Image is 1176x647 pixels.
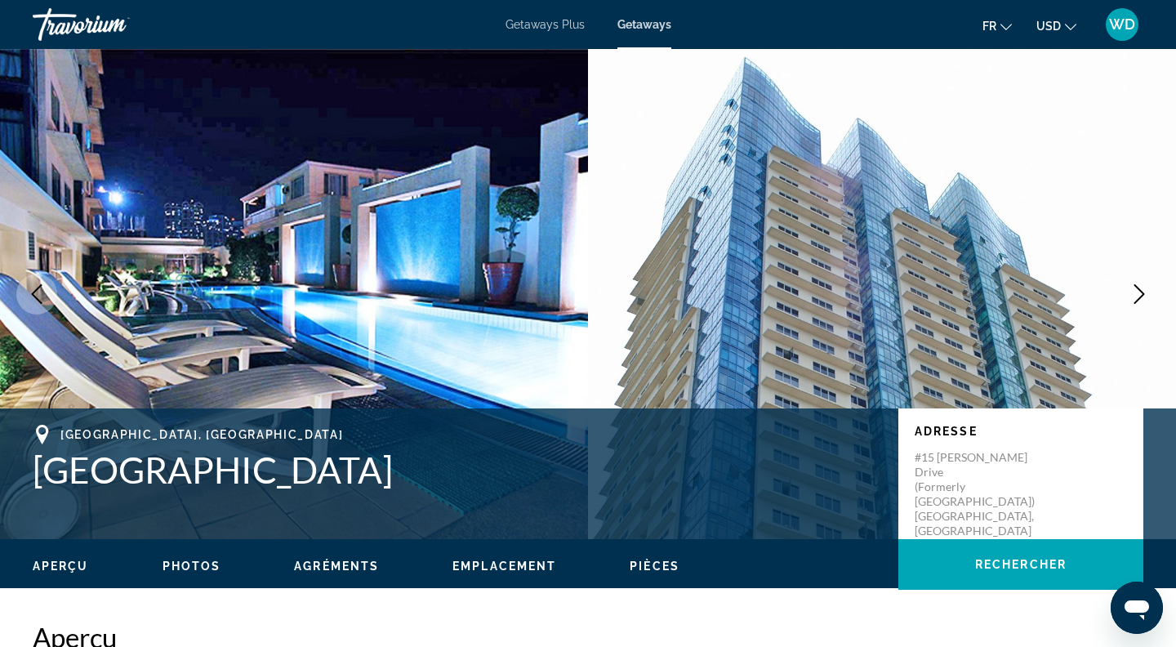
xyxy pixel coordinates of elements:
[33,448,882,491] h1: [GEOGRAPHIC_DATA]
[915,425,1127,438] p: Adresse
[163,560,221,573] span: Photos
[975,558,1067,571] span: Rechercher
[60,428,343,441] span: [GEOGRAPHIC_DATA], [GEOGRAPHIC_DATA]
[294,559,379,573] button: Agréments
[33,560,89,573] span: Aperçu
[898,539,1143,590] button: Rechercher
[1036,20,1061,33] span: USD
[506,18,585,31] a: Getaways Plus
[915,450,1045,538] p: #15 [PERSON_NAME] Drive (formerly [GEOGRAPHIC_DATA]) [GEOGRAPHIC_DATA], [GEOGRAPHIC_DATA]
[1101,7,1143,42] button: User Menu
[163,559,221,573] button: Photos
[1119,274,1160,315] button: Next image
[294,560,379,573] span: Agréments
[982,20,996,33] span: fr
[452,559,556,573] button: Emplacement
[33,3,196,46] a: Travorium
[33,559,89,573] button: Aperçu
[630,559,679,573] button: Pièces
[1036,14,1076,38] button: Change currency
[1111,582,1163,634] iframe: Bouton de lancement de la fenêtre de messagerie
[617,18,671,31] a: Getaways
[630,560,679,573] span: Pièces
[452,560,556,573] span: Emplacement
[982,14,1012,38] button: Change language
[16,274,57,315] button: Previous image
[1109,16,1135,33] span: WD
